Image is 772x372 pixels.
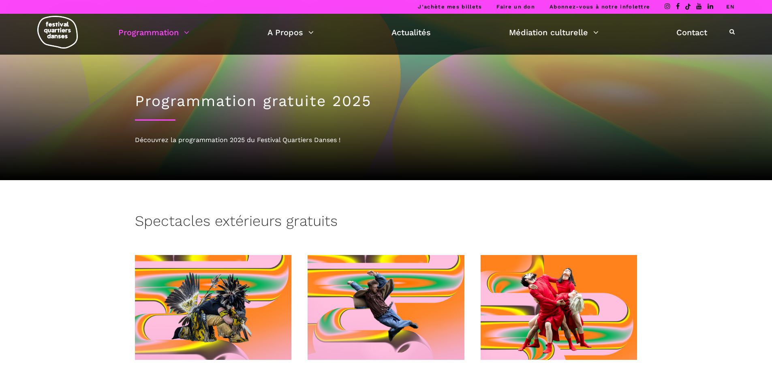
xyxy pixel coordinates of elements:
[726,4,735,10] a: EN
[135,213,338,233] h3: Spectacles extérieurs gratuits
[267,26,314,39] a: A Propos
[135,92,637,110] h1: Programmation gratuite 2025
[118,26,189,39] a: Programmation
[496,4,535,10] a: Faire un don
[37,16,78,49] img: logo-fqd-med
[418,4,482,10] a: J’achète mes billets
[135,135,637,145] div: Découvrez la programmation 2025 du Festival Quartiers Danses !
[676,26,707,39] a: Contact
[391,26,431,39] a: Actualités
[509,26,599,39] a: Médiation culturelle
[550,4,650,10] a: Abonnez-vous à notre infolettre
